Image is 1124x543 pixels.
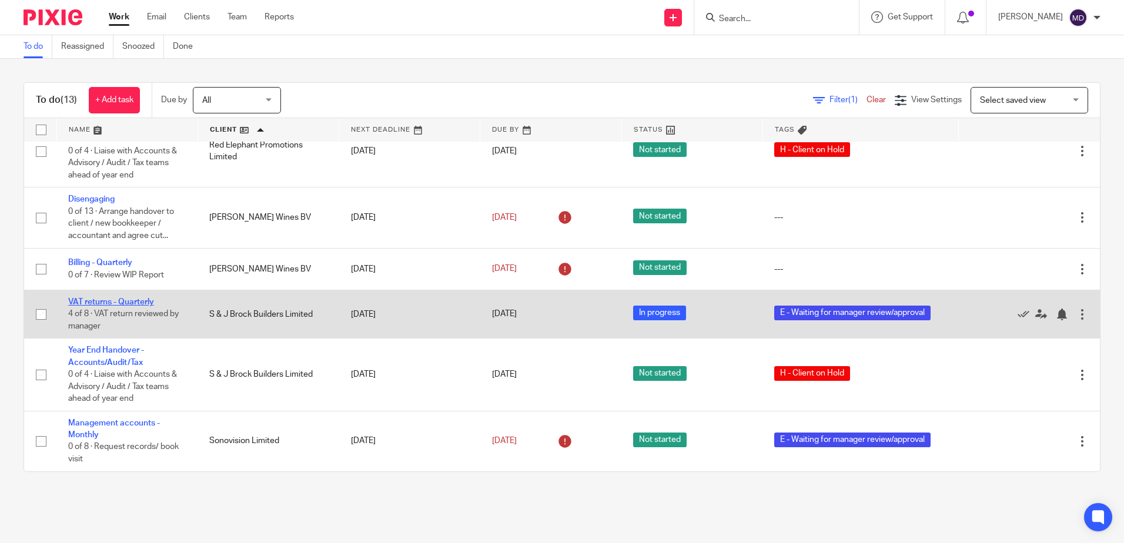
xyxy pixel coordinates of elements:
[184,11,210,23] a: Clients
[122,35,164,58] a: Snoozed
[718,14,824,25] input: Search
[339,187,480,248] td: [DATE]
[68,419,160,439] a: Management accounts - Monthly
[998,11,1063,23] p: [PERSON_NAME]
[774,263,946,275] div: ---
[198,411,339,471] td: Sonovision Limited
[339,290,480,338] td: [DATE]
[24,35,52,58] a: To do
[68,310,179,331] span: 4 of 8 · VAT return reviewed by manager
[1069,8,1088,27] img: svg%3E
[888,13,933,21] span: Get Support
[228,11,247,23] a: Team
[633,209,687,223] span: Not started
[980,96,1046,105] span: Select saved view
[848,96,858,104] span: (1)
[774,433,931,447] span: E - Waiting for manager review/approval
[68,207,174,240] span: 0 of 13 · Arrange handover to client / new bookkeeper / accountant and agree cut...
[68,346,144,366] a: Year End Handover - Accounts/Audit/Tax
[774,306,931,320] span: E - Waiting for manager review/approval
[339,411,480,471] td: [DATE]
[339,338,480,411] td: [DATE]
[68,370,177,403] span: 0 of 4 · Liaise with Accounts & Advisory / Audit / Tax teams ahead of year end
[775,126,795,133] span: Tags
[198,115,339,187] td: Red Elephant Promotions Limited
[339,248,480,290] td: [DATE]
[339,115,480,187] td: [DATE]
[198,248,339,290] td: [PERSON_NAME] Wines BV
[202,96,211,105] span: All
[774,212,946,223] div: ---
[198,290,339,338] td: S & J Brock Builders Limited
[68,195,115,203] a: Disengaging
[265,11,294,23] a: Reports
[198,338,339,411] td: S & J Brock Builders Limited
[492,310,517,319] span: [DATE]
[89,87,140,113] a: + Add task
[68,259,132,267] a: Billing - Quarterly
[68,443,179,464] span: 0 of 8 · Request records/ book visit
[492,147,517,155] span: [DATE]
[492,437,517,445] span: [DATE]
[911,96,962,104] span: View Settings
[24,9,82,25] img: Pixie
[633,433,687,447] span: Not started
[633,260,687,275] span: Not started
[61,35,113,58] a: Reassigned
[161,94,187,106] p: Due by
[633,366,687,381] span: Not started
[61,95,77,105] span: (13)
[147,11,166,23] a: Email
[633,306,686,320] span: In progress
[774,366,850,381] span: H - Client on Hold
[68,298,154,306] a: VAT returns - Quarterly
[492,371,517,379] span: [DATE]
[829,96,867,104] span: Filter
[173,35,202,58] a: Done
[68,147,177,179] span: 0 of 4 · Liaise with Accounts & Advisory / Audit / Tax teams ahead of year end
[867,96,886,104] a: Clear
[68,271,164,279] span: 0 of 7 · Review WIP Report
[633,142,687,157] span: Not started
[492,265,517,273] span: [DATE]
[492,213,517,222] span: [DATE]
[36,94,77,106] h1: To do
[1018,308,1035,320] a: Mark as done
[198,187,339,248] td: [PERSON_NAME] Wines BV
[774,142,850,157] span: H - Client on Hold
[109,11,129,23] a: Work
